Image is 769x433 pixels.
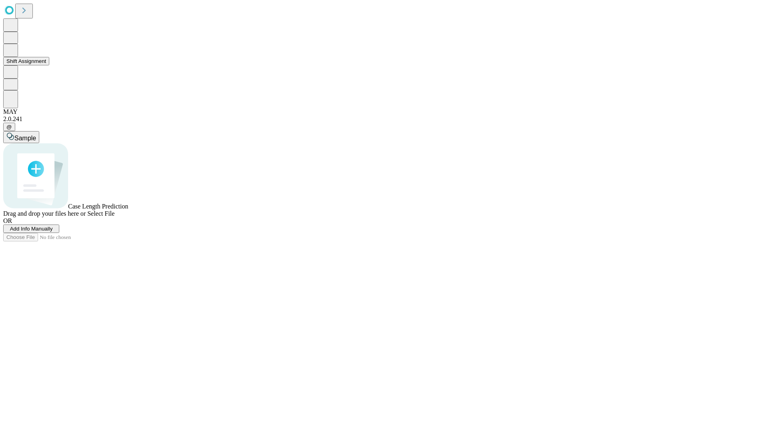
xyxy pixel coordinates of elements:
[3,57,49,65] button: Shift Assignment
[3,115,766,123] div: 2.0.241
[3,131,39,143] button: Sample
[68,203,128,210] span: Case Length Prediction
[3,123,15,131] button: @
[3,217,12,224] span: OR
[3,108,766,115] div: MAY
[87,210,115,217] span: Select File
[14,135,36,142] span: Sample
[3,225,59,233] button: Add Info Manually
[3,210,86,217] span: Drag and drop your files here or
[10,226,53,232] span: Add Info Manually
[6,124,12,130] span: @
